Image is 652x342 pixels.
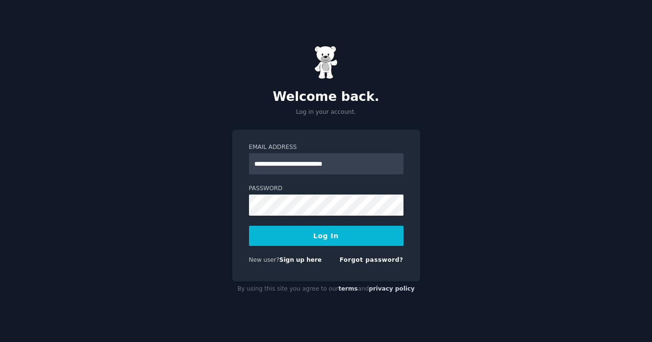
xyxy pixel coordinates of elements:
span: New user? [249,256,280,263]
label: Password [249,184,403,193]
label: Email Address [249,143,403,152]
button: Log In [249,226,403,246]
a: terms [338,285,357,292]
a: Forgot password? [340,256,403,263]
a: Sign up here [279,256,321,263]
p: Log in your account. [232,108,420,117]
div: By using this site you agree to our and [232,281,420,297]
a: privacy policy [369,285,415,292]
img: Gummy Bear [314,46,338,79]
h2: Welcome back. [232,89,420,105]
